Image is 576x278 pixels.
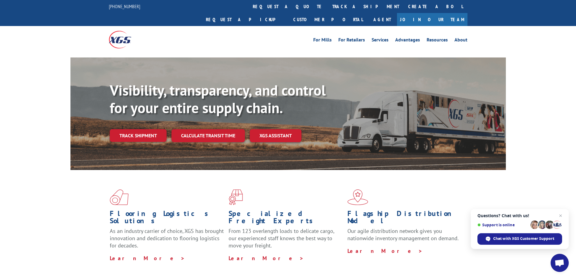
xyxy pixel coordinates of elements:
[110,210,224,227] h1: Flooring Logistics Solutions
[110,227,224,249] span: As an industry carrier of choice, XGS has brought innovation and dedication to flooring logistics...
[229,210,343,227] h1: Specialized Freight Experts
[427,38,448,44] a: Resources
[395,38,420,44] a: Advantages
[347,247,423,254] a: Learn More >
[397,13,467,26] a: Join Our Team
[313,38,332,44] a: For Mills
[201,13,289,26] a: Request a pickup
[229,227,343,254] p: From 123 overlength loads to delicate cargo, our experienced staff knows the best way to move you...
[110,189,129,205] img: xgs-icon-total-supply-chain-intelligence-red
[454,38,467,44] a: About
[477,223,528,227] span: Support is online
[338,38,365,44] a: For Retailers
[229,255,304,262] a: Learn More >
[289,13,367,26] a: Customer Portal
[110,129,167,142] a: Track shipment
[477,233,562,245] span: Chat with XGS Customer Support
[229,189,243,205] img: xgs-icon-focused-on-flooring-red
[477,213,562,218] span: Questions? Chat with us!
[110,81,326,117] b: Visibility, transparency, and control for your entire supply chain.
[110,255,185,262] a: Learn More >
[372,38,389,44] a: Services
[347,189,368,205] img: xgs-icon-flagship-distribution-model-red
[109,3,140,9] a: [PHONE_NUMBER]
[347,210,462,227] h1: Flagship Distribution Model
[347,227,459,242] span: Our agile distribution network gives you nationwide inventory management on demand.
[171,129,245,142] a: Calculate transit time
[551,254,569,272] a: Open chat
[367,13,397,26] a: Agent
[493,236,554,241] span: Chat with XGS Customer Support
[250,129,301,142] a: XGS ASSISTANT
